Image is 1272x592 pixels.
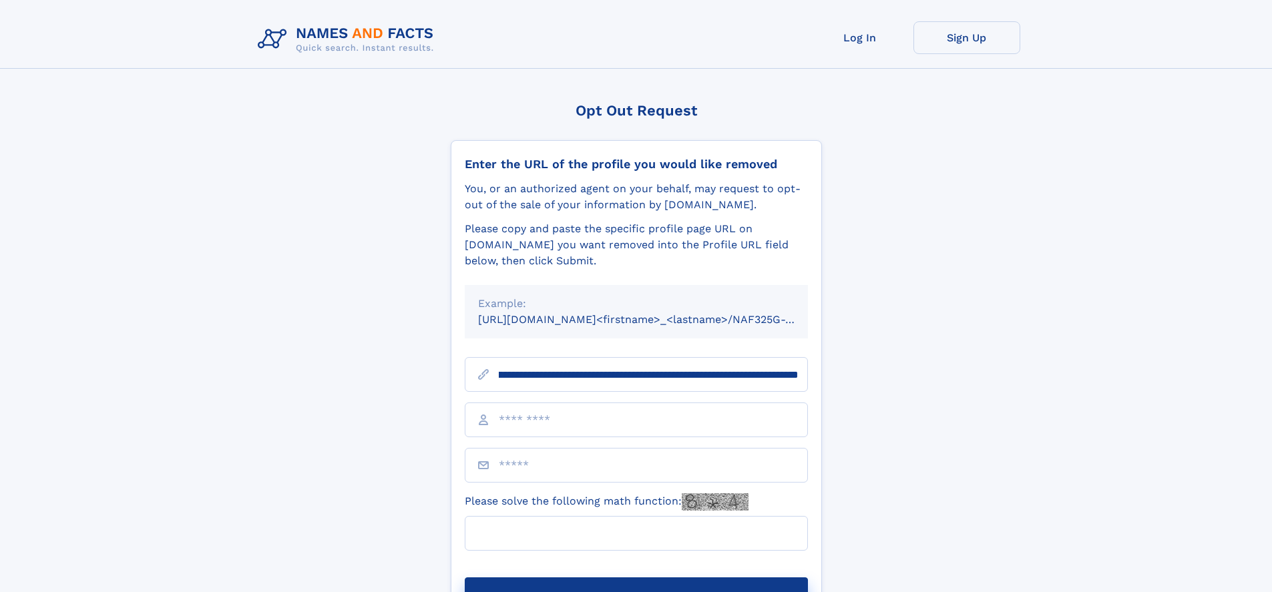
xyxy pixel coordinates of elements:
[252,21,445,57] img: Logo Names and Facts
[478,296,795,312] div: Example:
[465,221,808,269] div: Please copy and paste the specific profile page URL on [DOMAIN_NAME] you want removed into the Pr...
[807,21,913,54] a: Log In
[465,493,749,511] label: Please solve the following math function:
[478,313,833,326] small: [URL][DOMAIN_NAME]<firstname>_<lastname>/NAF325G-xxxxxxxx
[465,181,808,213] div: You, or an authorized agent on your behalf, may request to opt-out of the sale of your informatio...
[465,157,808,172] div: Enter the URL of the profile you would like removed
[451,102,822,119] div: Opt Out Request
[913,21,1020,54] a: Sign Up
